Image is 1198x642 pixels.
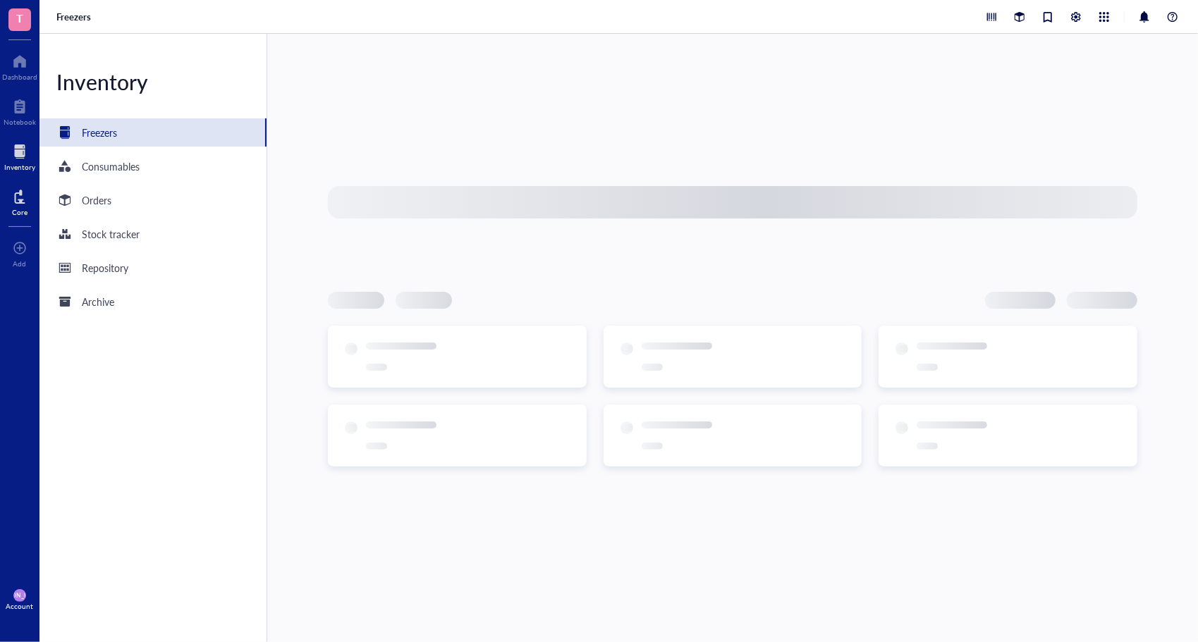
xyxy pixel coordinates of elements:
div: Orders [82,192,111,208]
a: Freezers [39,118,267,147]
div: Consumables [82,159,140,174]
div: Archive [82,294,114,309]
span: T [16,9,23,27]
a: Consumables [39,152,267,180]
div: Notebook [4,118,36,126]
a: Stock tracker [39,220,267,248]
div: Repository [82,260,128,276]
a: Orders [39,186,267,214]
div: Core [12,208,27,216]
a: Dashboard [2,50,37,81]
a: Archive [39,288,267,316]
div: Stock tracker [82,226,140,242]
div: Freezers [82,125,117,140]
div: Add [13,259,27,268]
div: Inventory [4,163,35,171]
div: Dashboard [2,73,37,81]
a: Freezers [56,11,94,23]
a: Core [12,185,27,216]
a: Notebook [4,95,36,126]
div: Inventory [39,68,267,96]
a: Inventory [4,140,35,171]
div: Account [6,602,34,610]
a: Repository [39,254,267,282]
